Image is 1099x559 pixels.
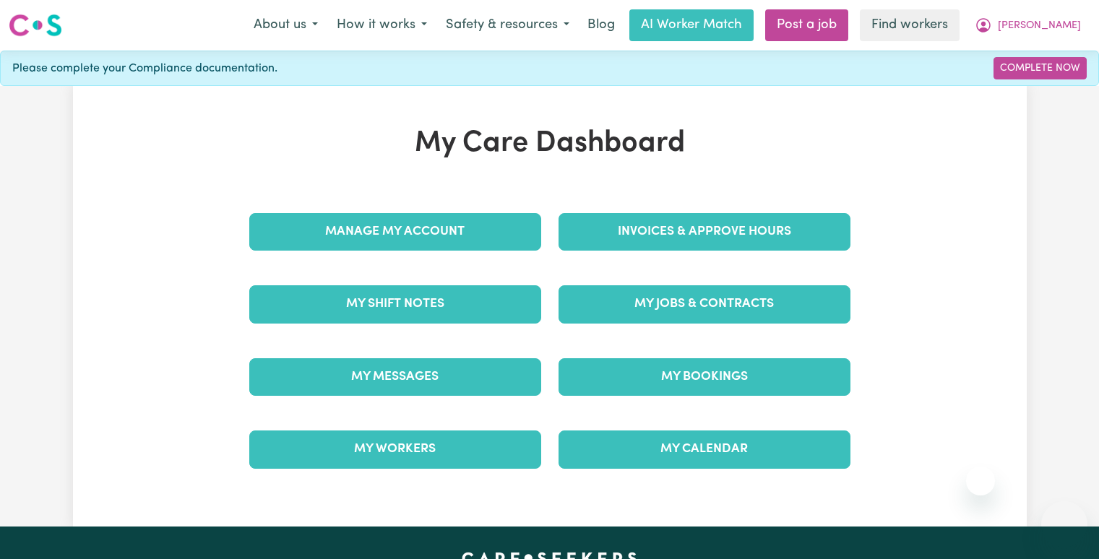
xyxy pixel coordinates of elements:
img: Careseekers logo [9,12,62,38]
iframe: Close message [966,467,995,495]
button: Safety & resources [436,10,579,40]
a: My Jobs & Contracts [559,285,850,323]
a: AI Worker Match [629,9,754,41]
h1: My Care Dashboard [241,126,859,161]
a: Careseekers logo [9,9,62,42]
a: My Messages [249,358,541,396]
a: Invoices & Approve Hours [559,213,850,251]
button: My Account [965,10,1090,40]
a: Find workers [860,9,960,41]
button: About us [244,10,327,40]
a: My Workers [249,430,541,468]
a: Manage My Account [249,213,541,251]
span: [PERSON_NAME] [998,18,1081,34]
iframe: Button to launch messaging window [1041,501,1087,547]
a: Post a job [765,9,848,41]
a: Blog [579,9,624,41]
a: My Bookings [559,358,850,396]
a: Complete Now [994,57,1087,79]
button: How it works [327,10,436,40]
span: Please complete your Compliance documentation. [12,60,277,77]
a: My Calendar [559,430,850,468]
a: My Shift Notes [249,285,541,323]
